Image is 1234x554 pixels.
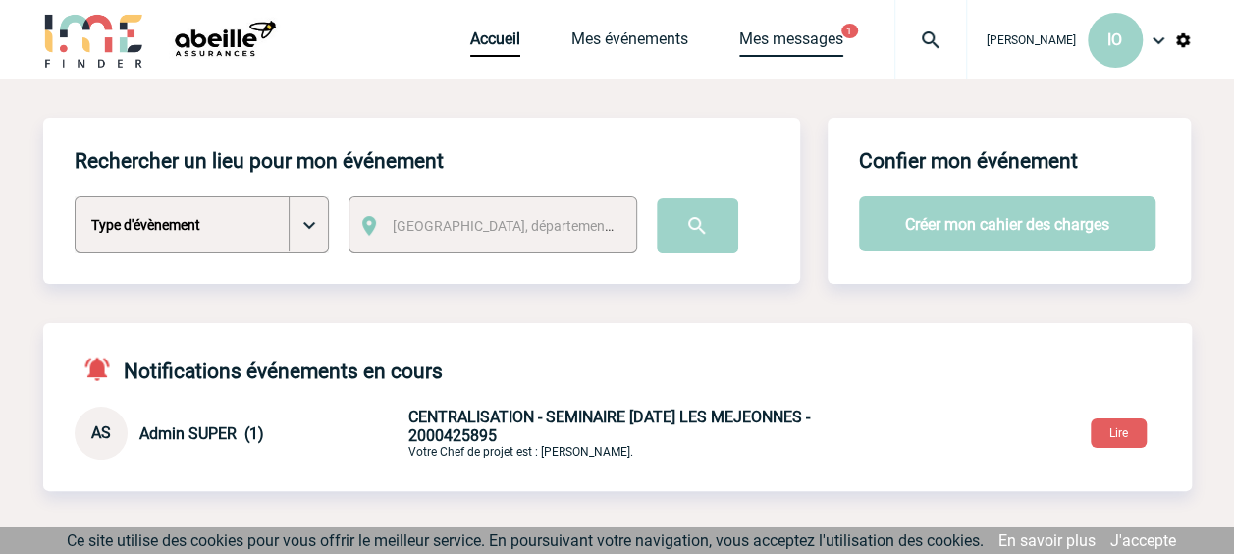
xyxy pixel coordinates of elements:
[408,408,870,459] p: Votre Chef de projet est : [PERSON_NAME].
[998,531,1096,550] a: En savoir plus
[91,423,111,442] span: AS
[75,355,443,383] h4: Notifications événements en cours
[75,407,404,460] div: Conversation privée : Client - Agence
[657,198,738,253] input: Submit
[1091,418,1147,448] button: Lire
[43,12,145,68] img: IME-Finder
[75,422,870,441] a: AS Admin SUPER (1) CENTRALISATION - SEMINAIRE [DATE] LES MEJEONNES - 2000425895Votre Chef de proj...
[859,196,1155,251] button: Créer mon cahier des charges
[75,149,444,173] h4: Rechercher un lieu pour mon événement
[987,33,1076,47] span: [PERSON_NAME]
[859,149,1078,173] h4: Confier mon événement
[1110,531,1176,550] a: J'accepte
[67,531,984,550] span: Ce site utilise des cookies pour vous offrir le meilleur service. En poursuivant votre navigation...
[1107,30,1122,49] span: IO
[470,29,520,57] a: Accueil
[408,408,810,445] span: CENTRALISATION - SEMINAIRE [DATE] LES MEJEONNES - 2000425895
[571,29,688,57] a: Mes événements
[1075,422,1162,441] a: Lire
[82,355,124,383] img: notifications-active-24-px-r.png
[139,424,264,443] span: Admin SUPER (1)
[841,24,858,38] button: 1
[739,29,843,57] a: Mes messages
[393,218,666,234] span: [GEOGRAPHIC_DATA], département, région...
